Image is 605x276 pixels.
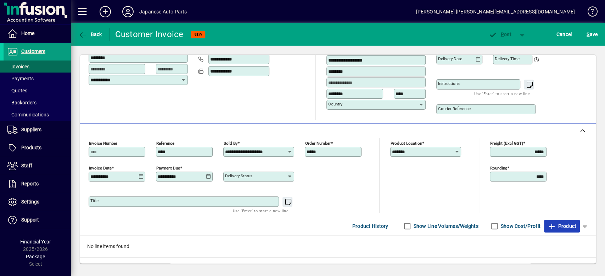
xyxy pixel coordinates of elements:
[77,28,104,41] button: Back
[7,64,29,69] span: Invoices
[7,100,37,105] span: Backorders
[115,29,184,40] div: Customer Invoice
[80,236,596,257] div: No line items found
[349,220,391,232] button: Product History
[352,220,388,232] span: Product History
[90,198,99,203] mat-label: Title
[20,239,51,245] span: Financial Year
[21,199,39,205] span: Settings
[555,28,574,41] button: Cancel
[21,30,34,36] span: Home
[490,141,523,146] mat-label: Freight (excl GST)
[438,81,460,86] mat-label: Instructions
[233,207,289,215] mat-hint: Use 'Enter' to start a new line
[89,166,112,171] mat-label: Invoice date
[194,32,202,37] span: NEW
[139,6,187,17] div: Japanese Auto Parts
[21,181,39,186] span: Reports
[7,112,49,117] span: Communications
[117,5,139,18] button: Profile
[416,6,575,17] div: [PERSON_NAME] [PERSON_NAME][EMAIL_ADDRESS][DOMAIN_NAME]
[582,1,596,24] a: Knowledge Base
[585,28,599,41] button: Save
[4,211,71,229] a: Support
[4,97,71,109] a: Backorders
[587,31,589,37] span: S
[4,85,71,97] a: Quotes
[587,29,598,40] span: ave
[78,31,102,37] span: Back
[21,145,41,150] span: Products
[4,193,71,211] a: Settings
[21,217,39,223] span: Support
[21,127,41,132] span: Suppliers
[495,56,520,61] mat-label: Delivery time
[485,28,515,41] button: Post
[474,90,530,98] mat-hint: Use 'Enter' to start a new line
[438,106,471,111] mat-label: Courier Reference
[224,141,237,146] mat-label: Sold by
[4,109,71,121] a: Communications
[4,121,71,139] a: Suppliers
[328,102,342,107] mat-label: Country
[4,139,71,157] a: Products
[156,141,174,146] mat-label: Reference
[4,61,71,73] a: Invoices
[4,175,71,193] a: Reports
[412,223,478,230] label: Show Line Volumes/Weights
[21,48,45,54] span: Customers
[305,141,331,146] mat-label: Order number
[94,5,117,18] button: Add
[499,223,540,230] label: Show Cost/Profit
[391,141,422,146] mat-label: Product location
[21,163,32,168] span: Staff
[488,31,511,37] span: ost
[156,166,180,171] mat-label: Payment due
[544,220,580,232] button: Product
[556,29,572,40] span: Cancel
[26,254,45,259] span: Package
[7,88,27,93] span: Quotes
[501,31,504,37] span: P
[89,141,117,146] mat-label: Invoice number
[4,73,71,85] a: Payments
[438,56,462,61] mat-label: Delivery date
[490,166,507,171] mat-label: Rounding
[4,157,71,175] a: Staff
[4,25,71,42] a: Home
[548,220,576,232] span: Product
[7,76,34,81] span: Payments
[225,173,252,178] mat-label: Delivery status
[71,28,110,41] app-page-header-button: Back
